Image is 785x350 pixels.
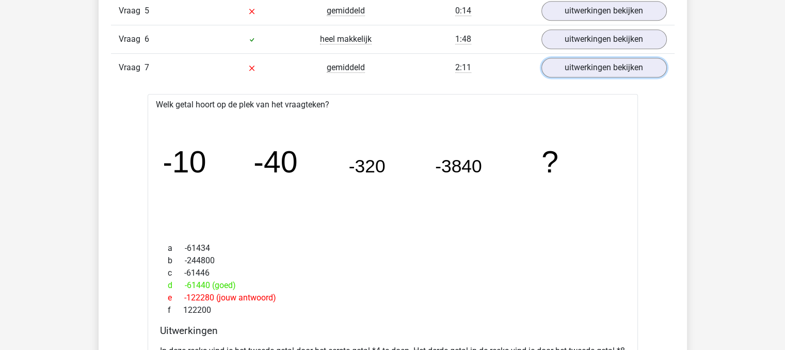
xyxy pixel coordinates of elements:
span: gemiddeld [327,6,365,16]
div: -61446 [160,267,626,279]
span: Vraag [119,33,145,45]
span: b [168,254,185,267]
tspan: -10 [162,145,206,179]
tspan: -3840 [435,156,482,177]
span: Vraag [119,5,145,17]
span: f [168,304,183,316]
div: -122280 (jouw antwoord) [160,292,626,304]
a: uitwerkingen bekijken [541,1,667,21]
h4: Uitwerkingen [160,325,626,337]
span: heel makkelijk [320,34,372,44]
tspan: ? [541,145,558,179]
div: -244800 [160,254,626,267]
span: 2:11 [455,62,471,73]
tspan: -320 [348,156,385,177]
span: Vraag [119,61,145,74]
a: uitwerkingen bekijken [541,58,667,77]
span: 1:48 [455,34,471,44]
a: uitwerkingen bekijken [541,29,667,49]
span: 6 [145,34,149,44]
span: d [168,279,185,292]
span: 0:14 [455,6,471,16]
div: -61440 (goed) [160,279,626,292]
span: gemiddeld [327,62,365,73]
span: c [168,267,184,279]
div: 122200 [160,304,626,316]
span: a [168,242,185,254]
tspan: -40 [253,145,297,179]
div: -61434 [160,242,626,254]
span: e [168,292,184,304]
span: 5 [145,6,149,15]
span: 7 [145,62,149,72]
